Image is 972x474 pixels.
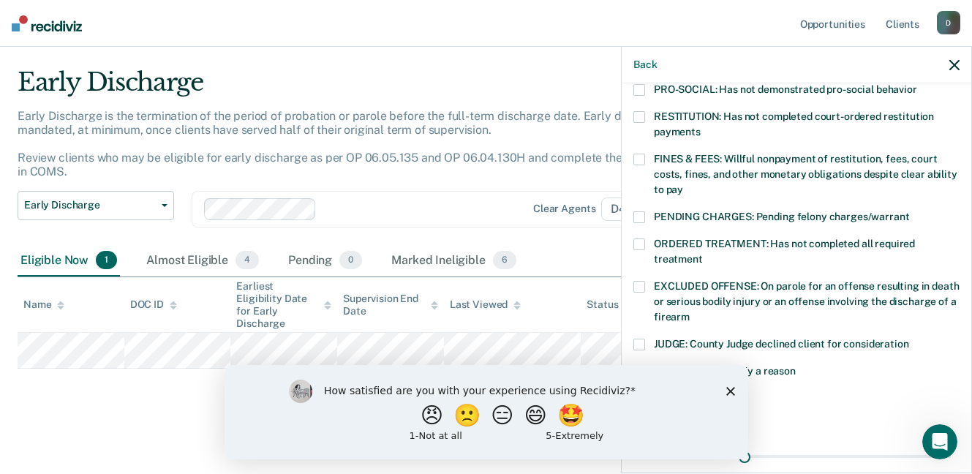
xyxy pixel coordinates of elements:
span: EXCLUDED OFFENSE: On parole for an offense resulting in death or serious bodily injury or an offe... [654,280,959,323]
div: Pending [285,245,365,277]
button: Back [633,59,657,71]
span: Early Discharge [24,199,156,211]
span: 6 [493,251,516,270]
span: FINES & FEES: Willful nonpayment of restitution, fees, court costs, fines, and other monetary obl... [654,153,957,195]
div: Clear agents [533,203,595,215]
div: Name [23,298,64,311]
div: Eligible Now [18,245,120,277]
span: PRO-SOCIAL: Has not demonstrated pro-social behavior [654,83,917,95]
span: 1 [96,251,117,270]
div: Almost Eligible [143,245,262,277]
iframe: Survey by Kim from Recidiviz [225,365,748,459]
span: D4B [601,197,655,221]
div: Supervision End Date [343,293,438,317]
div: DOC ID [130,298,177,311]
span: PENDING CHARGES: Pending felony charges/warrant [654,211,909,222]
span: Other: please specify a reason [654,365,796,377]
iframe: Intercom live chat [922,424,957,459]
span: RESTITUTION: Has not completed court-ordered restitution payments [654,110,934,138]
span: 4 [236,251,259,270]
div: Snooze for: [633,405,960,421]
span: 0 [339,251,362,270]
p: Early Discharge is the termination of the period of probation or parole before the full-term disc... [18,109,738,179]
img: Recidiviz [12,15,82,31]
div: Early Discharge [18,67,747,109]
div: Earliest Eligibility Date for Early Discharge [236,280,331,329]
div: Marked Ineligible [388,245,519,277]
div: Last Viewed [450,298,521,311]
span: ORDERED TREATMENT: Has not completed all required treatment [654,238,915,265]
span: JUDGE: County Judge declined client for consideration [654,338,909,350]
div: Status [587,298,618,311]
div: D [937,11,960,34]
